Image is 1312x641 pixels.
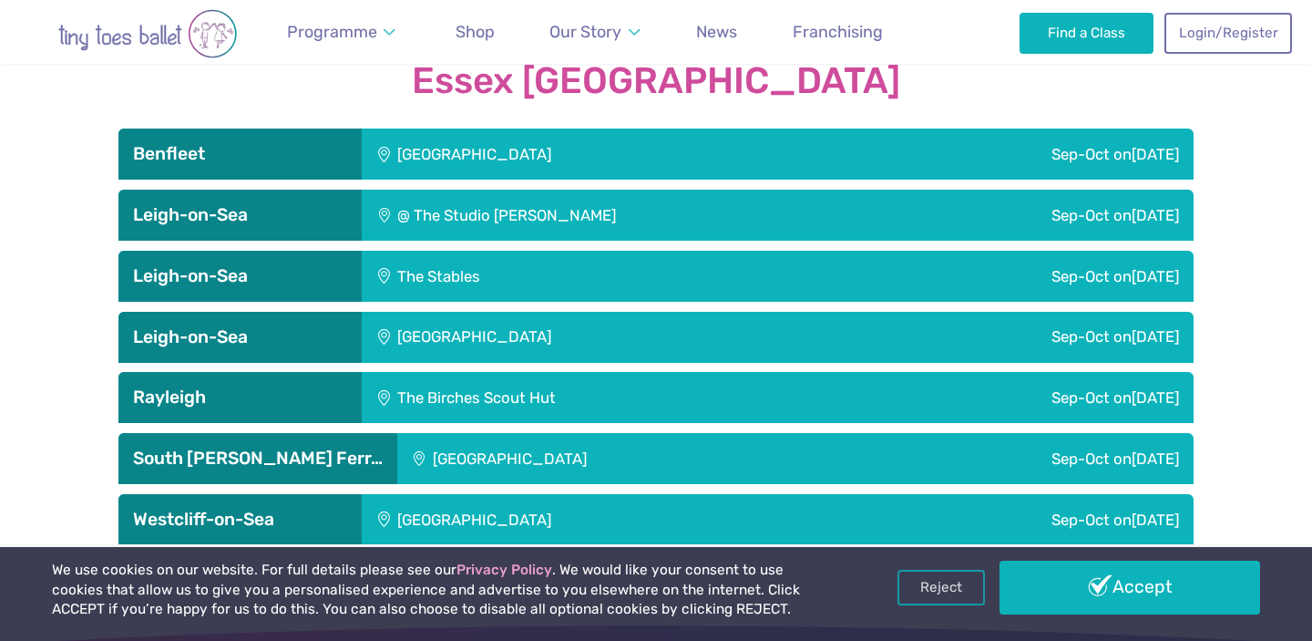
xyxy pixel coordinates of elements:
div: Sep-Oct on [832,312,1194,363]
p: We use cookies on our website. For full details please see our . We would like your consent to us... [52,561,837,620]
div: The Birches Scout Hut [362,372,836,423]
h3: Westcliff-on-Sea [133,509,347,531]
span: [DATE] [1132,145,1179,163]
span: [DATE] [1132,450,1179,468]
h3: Leigh-on-Sea [133,204,347,226]
h3: Benfleet [133,143,347,165]
div: Sep-Oct on [832,129,1194,180]
h3: South [PERSON_NAME] Ferr… [133,448,383,470]
div: Sep-Oct on [836,372,1194,423]
div: [GEOGRAPHIC_DATA] [362,129,832,180]
a: Shop [447,12,503,53]
div: [GEOGRAPHIC_DATA] [362,312,832,363]
a: Login/Register [1164,13,1292,53]
div: Sep-Oct on [743,251,1194,302]
a: Find a Class [1020,13,1153,53]
div: [GEOGRAPHIC_DATA] [362,494,832,545]
span: [DATE] [1132,388,1179,407]
h3: Leigh-on-Sea [133,265,347,287]
h3: Leigh-on-Sea [133,326,347,348]
div: Sep-Oct on [887,190,1194,241]
span: [DATE] [1132,267,1179,285]
div: Sep-Oct on [832,494,1194,545]
span: [DATE] [1132,206,1179,224]
a: Programme [279,12,405,53]
h3: Rayleigh [133,387,347,408]
a: News [688,12,745,53]
a: Franchising [784,12,891,53]
span: Our Story [549,22,621,41]
div: [GEOGRAPHIC_DATA] [397,433,847,484]
span: Shop [456,22,495,41]
a: Privacy Policy [456,562,552,578]
a: Reject [897,570,985,605]
span: [DATE] [1132,511,1179,529]
img: tiny toes ballet [20,9,275,58]
span: News [696,22,737,41]
div: Sep-Oct on [847,433,1194,484]
span: Franchising [793,22,883,41]
span: [DATE] [1132,327,1179,346]
span: Programme [287,22,377,41]
div: @ The Studio [PERSON_NAME] [362,190,887,241]
strong: Essex [GEOGRAPHIC_DATA] [118,61,1194,101]
a: Our Story [541,12,649,53]
a: Accept [999,561,1260,614]
div: The Stables [362,251,743,302]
